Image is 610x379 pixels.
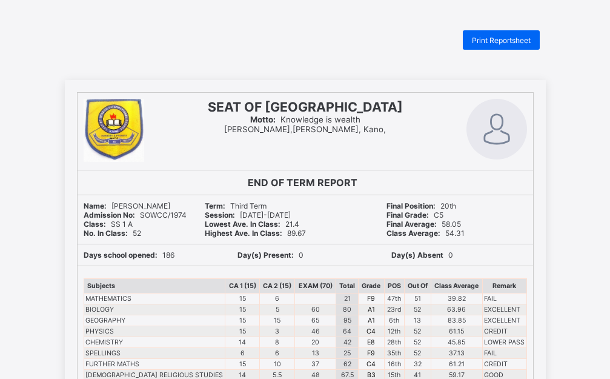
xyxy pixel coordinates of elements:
[404,304,431,315] td: 52
[225,337,259,348] td: 14
[259,326,294,337] td: 3
[404,359,431,370] td: 32
[384,315,404,326] td: 6th
[431,304,483,315] td: 63.96
[259,304,294,315] td: 5
[482,279,526,293] th: Remark
[431,315,483,326] td: 83.85
[359,326,384,337] td: C4
[336,304,358,315] td: 80
[384,337,404,348] td: 28th
[84,220,106,229] b: Class:
[205,210,235,220] b: Session:
[359,337,384,348] td: E8
[259,315,294,326] td: 15
[84,348,225,359] td: SPELLINGS
[336,359,358,370] td: 62
[404,348,431,359] td: 52
[225,279,259,293] th: CA 1 (15)
[205,229,282,238] b: Highest Ave. In Class:
[482,304,526,315] td: EXCELLENT
[386,229,465,238] span: 54.31
[250,115,360,124] span: Knowledge is wealth
[295,279,336,293] th: EXAM (70)
[84,229,141,238] span: 52
[384,348,404,359] td: 35th
[431,293,483,304] td: 39.82
[225,359,259,370] td: 15
[205,210,291,220] span: [DATE]-[DATE]
[225,348,259,359] td: 6
[404,337,431,348] td: 52
[386,210,443,220] span: C5
[431,359,483,370] td: 61.21
[482,348,526,359] td: FAIL
[84,250,174,260] span: 186
[84,304,225,315] td: BIOLOGY
[295,348,336,359] td: 13
[84,279,225,293] th: Subjects
[259,359,294,370] td: 10
[404,293,431,304] td: 51
[259,348,294,359] td: 6
[237,250,303,260] span: 0
[384,279,404,293] th: POS
[359,348,384,359] td: F9
[248,176,357,189] b: END OF TERM REPORT
[205,220,299,229] span: 21.4
[336,315,358,326] td: 95
[482,315,526,326] td: EXCELLENT
[84,250,157,260] b: Days school opened:
[336,337,358,348] td: 42
[391,250,443,260] b: Day(s) Absent
[208,99,403,115] span: SEAT OF [GEOGRAPHIC_DATA]
[295,315,336,326] td: 65
[482,359,526,370] td: CREDIT
[84,229,128,238] b: No. In Class:
[295,304,336,315] td: 60
[205,229,306,238] span: 89.67
[431,279,483,293] th: Class Average
[259,337,294,348] td: 8
[84,337,225,348] td: CHEMISTRY
[336,279,358,293] th: Total
[431,348,483,359] td: 37.13
[84,201,170,210] span: [PERSON_NAME]
[259,279,294,293] th: CA 2 (15)
[84,359,225,370] td: FURTHER MATHS
[359,279,384,293] th: Grade
[225,293,259,304] td: 15
[404,315,431,326] td: 13
[250,115,276,124] b: Motto:
[295,326,336,337] td: 46
[359,315,384,326] td: A1
[386,220,461,229] span: 58.05
[386,210,429,220] b: Final Grade:
[386,220,437,229] b: Final Average:
[336,326,358,337] td: 64
[482,293,526,304] td: FAIL
[482,326,526,337] td: CREDIT
[225,326,259,337] td: 15
[386,201,456,210] span: 20th
[384,359,404,370] td: 16th
[431,326,483,337] td: 61.15
[225,304,259,315] td: 15
[84,220,133,229] span: SS 1 A
[359,304,384,315] td: A1
[336,348,358,359] td: 25
[84,293,225,304] td: MATHEMATICS
[359,359,384,370] td: C4
[84,315,225,326] td: GEOGRAPHY
[384,326,404,337] td: 12th
[237,250,294,260] b: Day(s) Present:
[391,250,453,260] span: 0
[384,293,404,304] td: 47th
[259,293,294,304] td: 6
[295,359,336,370] td: 37
[84,201,107,210] b: Name:
[472,36,531,45] span: Print Reportsheet
[84,210,135,220] b: Admission No:
[404,326,431,337] td: 52
[431,337,483,348] td: 45.85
